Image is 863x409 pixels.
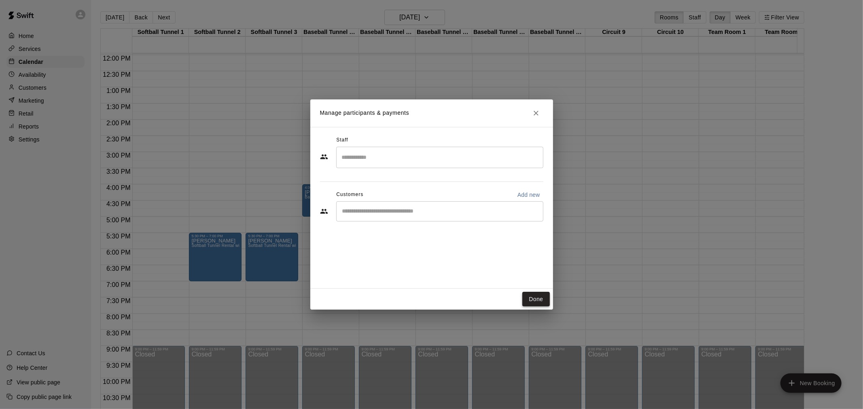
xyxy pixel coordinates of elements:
svg: Customers [320,207,328,215]
div: Search staff [336,147,543,168]
span: Staff [336,134,348,147]
button: Done [522,292,549,307]
button: Add new [514,188,543,201]
span: Customers [336,188,363,201]
p: Add new [517,191,540,199]
svg: Staff [320,153,328,161]
p: Manage participants & payments [320,109,409,117]
div: Start typing to search customers... [336,201,543,221]
button: Close [529,106,543,120]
